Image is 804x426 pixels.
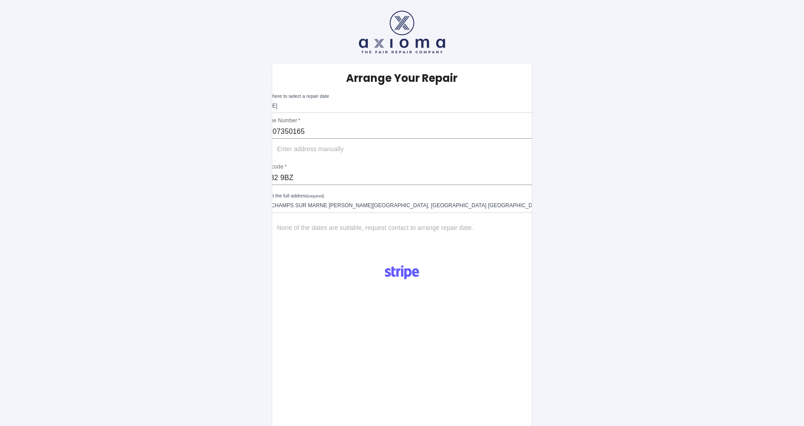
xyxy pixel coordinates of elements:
[346,71,458,85] h5: Arrange Your Repair
[261,193,324,200] label: Select the full address
[380,262,424,283] img: Logo
[307,194,324,198] small: (required)
[277,224,474,233] span: None of the dates are suitable, request contact to arrange repair date.
[359,11,445,53] img: axioma
[261,163,287,171] label: Postcode
[277,145,344,154] span: Enter address manually
[261,117,300,125] label: Phone Number
[261,93,329,100] label: Click here to select a repair date
[261,197,544,213] div: 295 Champs Sur Marne [PERSON_NAME][GEOGRAPHIC_DATA], [GEOGRAPHIC_DATA] [GEOGRAPHIC_DATA]
[261,97,544,113] div: [DATE]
